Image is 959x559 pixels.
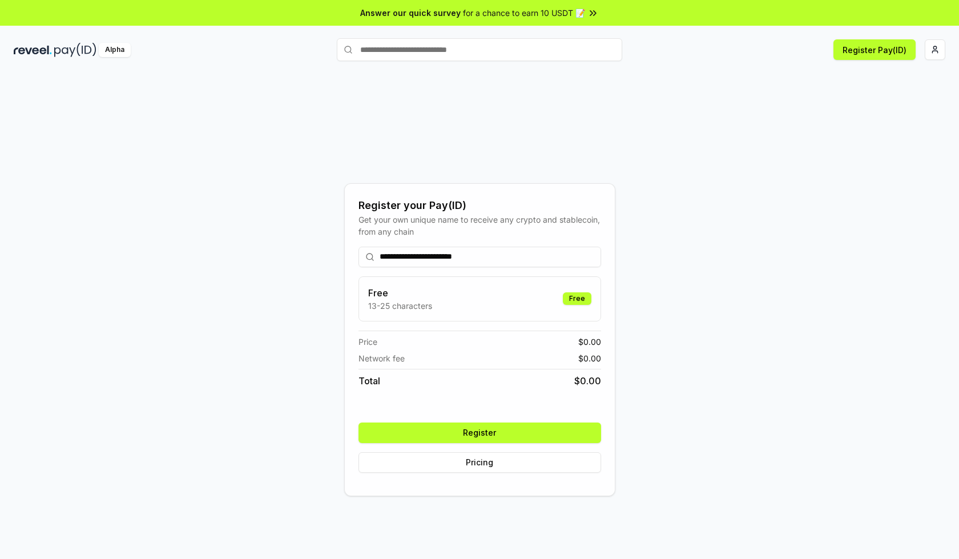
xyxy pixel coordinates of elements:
span: Answer our quick survey [360,7,461,19]
span: Network fee [358,352,405,364]
div: Register your Pay(ID) [358,198,601,214]
span: for a chance to earn 10 USDT 📝 [463,7,585,19]
p: 13-25 characters [368,300,432,312]
div: Alpha [99,43,131,57]
span: $ 0.00 [578,336,601,348]
img: reveel_dark [14,43,52,57]
img: pay_id [54,43,96,57]
button: Pricing [358,452,601,473]
h3: Free [368,286,432,300]
div: Free [563,292,591,305]
button: Register Pay(ID) [833,39,916,60]
button: Register [358,423,601,443]
span: $ 0.00 [574,374,601,388]
div: Get your own unique name to receive any crypto and stablecoin, from any chain [358,214,601,238]
span: Total [358,374,380,388]
span: $ 0.00 [578,352,601,364]
span: Price [358,336,377,348]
